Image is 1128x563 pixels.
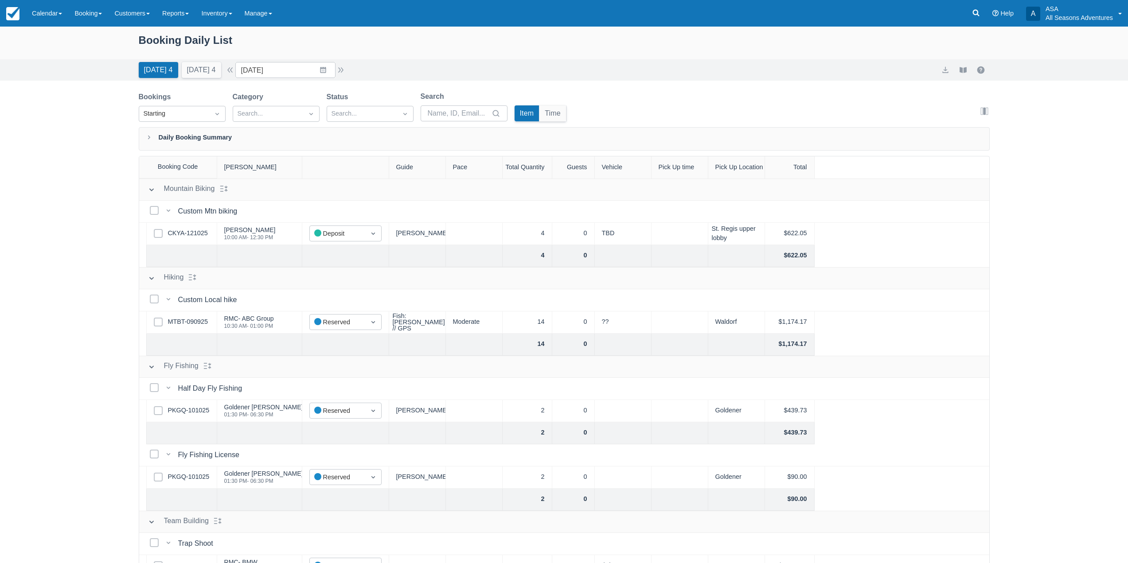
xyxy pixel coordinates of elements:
div: 0 [552,245,595,267]
p: All Seasons Adventures [1046,13,1113,22]
div: Fly Fishing License [178,450,243,460]
div: $1,174.17 [765,334,815,356]
div: 2 [503,489,552,511]
div: Goldener [708,400,765,422]
label: Category [233,92,267,102]
div: 0 [552,311,595,334]
div: 0 [552,223,595,245]
div: 2 [503,400,552,422]
div: TBD [595,223,652,245]
span: Dropdown icon [307,109,316,118]
div: 2 [503,422,552,444]
div: Goldener [PERSON_NAME] - [PERSON_NAME] [224,470,360,477]
span: Dropdown icon [369,406,378,415]
div: $622.05 [765,223,815,245]
div: Total Quantity [503,156,552,179]
div: Pick Up Location [708,156,765,179]
div: RMC- ABC Group [224,315,274,322]
input: Date [235,62,336,78]
input: Name, ID, Email... [428,105,490,121]
button: Team Building [144,514,213,530]
button: Mountain Biking [144,182,219,198]
div: Starting [144,109,205,119]
label: Search [421,91,448,102]
div: 0 [552,489,595,511]
div: Pace [446,156,503,179]
a: PKGQ-101025 [168,472,210,482]
div: Custom Mtn biking [178,206,241,217]
div: Deposit [314,229,361,239]
div: Booking Daily List [139,32,990,58]
div: Vehicle [595,156,652,179]
div: Half Day Fly Fishing [178,383,246,394]
button: [DATE] 4 [182,62,221,78]
button: Item [515,105,539,121]
span: Dropdown icon [401,109,410,118]
div: 10:00 AM - 12:30 PM [224,235,276,240]
i: Help [992,10,999,16]
span: Dropdown icon [369,229,378,238]
div: Reserved [314,472,361,482]
label: Status [327,92,352,102]
div: Moderate [446,311,503,334]
div: 4 [503,245,552,267]
div: Custom Local hike [178,295,241,305]
div: 01:30 PM - 06:30 PM [224,478,360,484]
div: 0 [552,334,595,356]
div: [PERSON_NAME] [389,466,446,489]
div: Reserved [314,317,361,327]
div: Guide [389,156,446,179]
div: Reserved [314,406,361,416]
div: 14 [503,311,552,334]
div: $622.05 [765,245,815,267]
div: [PERSON_NAME] [217,156,302,179]
a: PKGQ-101025 [168,406,210,415]
div: [PERSON_NAME] [389,400,446,422]
span: Dropdown icon [369,318,378,326]
div: A [1026,7,1040,21]
span: Dropdown icon [213,109,222,118]
div: ?? [595,311,652,334]
div: Total [765,156,815,179]
div: [PERSON_NAME] [389,223,446,245]
div: [PERSON_NAME] [224,227,276,233]
div: Goldener [708,466,765,489]
span: Dropdown icon [369,473,378,481]
button: Time [539,105,566,121]
div: 4 [503,223,552,245]
p: ASA [1046,4,1113,13]
div: St. Regis upper lobby [708,223,765,245]
div: Trap Shoot [178,538,217,549]
div: Fish: [PERSON_NAME] // GPS [393,313,445,332]
div: Goldener [PERSON_NAME] - [PERSON_NAME] [224,404,360,410]
button: Fly Fishing [144,359,202,375]
div: $90.00 [765,489,815,511]
button: export [940,65,951,75]
div: $439.73 [765,422,815,444]
div: 2 [503,466,552,489]
div: Booking Code [139,156,217,178]
a: MTBT-090925 [168,317,208,327]
div: Pick Up time [652,156,708,179]
div: 10:30 AM - 01:00 PM [224,323,274,329]
div: Waldorf [708,311,765,334]
div: $439.73 [765,400,815,422]
div: $1,174.17 [765,311,815,334]
div: Guests [552,156,595,179]
img: checkfront-main-nav-mini-logo.png [6,7,20,20]
span: Help [1000,10,1014,17]
div: Daily Booking Summary [139,127,990,151]
button: [DATE] 4 [139,62,178,78]
label: Bookings [139,92,175,102]
div: 0 [552,466,595,489]
button: Hiking [144,270,187,286]
div: 01:30 PM - 06:30 PM [224,412,360,417]
a: CKYA-121025 [168,229,208,238]
div: 14 [503,334,552,356]
div: 0 [552,422,595,444]
div: 0 [552,400,595,422]
div: $90.00 [765,466,815,489]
